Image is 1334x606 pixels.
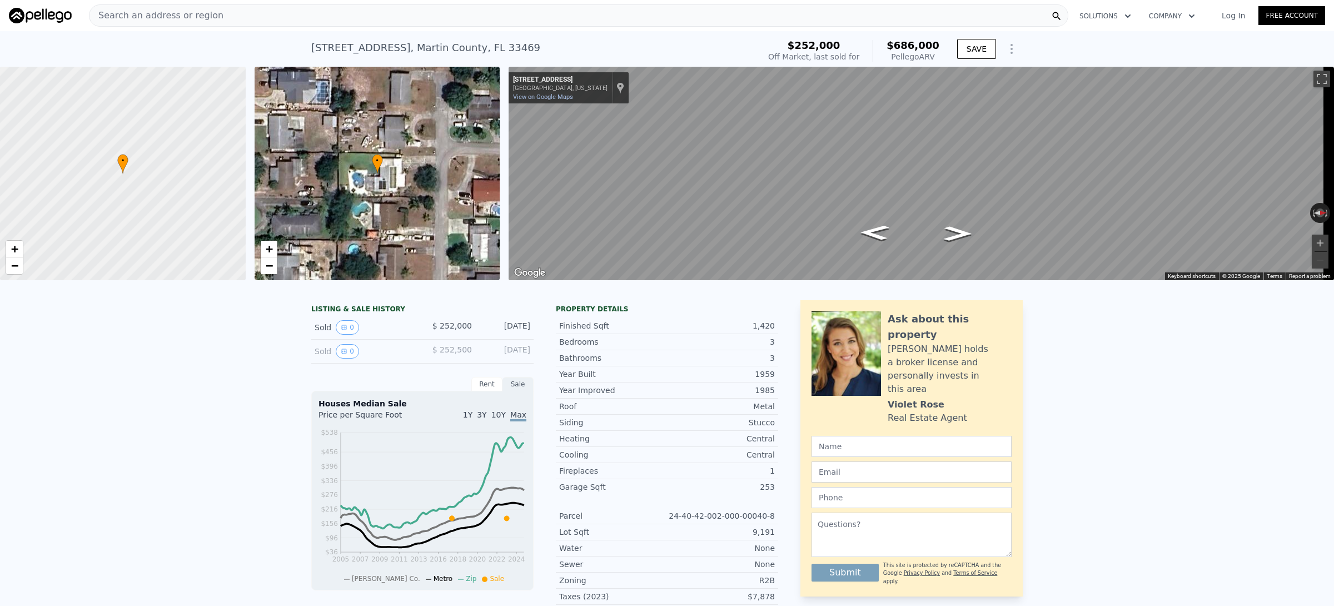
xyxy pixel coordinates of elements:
[371,555,389,563] tspan: 2009
[511,266,548,280] a: Open this area in Google Maps (opens a new window)
[883,562,1012,585] div: This site is protected by reCAPTCHA and the Google and apply.
[265,242,272,256] span: +
[430,555,447,563] tspan: 2016
[318,398,526,409] div: Houses Median Sale
[9,8,72,23] img: Pellego
[667,481,775,493] div: 253
[1312,252,1328,269] button: Zoom out
[667,543,775,554] div: None
[559,543,667,554] div: Water
[768,51,859,62] div: Off Market, last sold for
[502,377,534,391] div: Sale
[667,385,775,396] div: 1985
[667,510,775,521] div: 24-40-42-002-000-00040-8
[888,311,1012,342] div: Ask about this property
[336,320,359,335] button: View historical data
[667,449,775,460] div: Central
[1168,272,1216,280] button: Keyboard shortcuts
[321,491,338,499] tspan: $276
[321,520,338,528] tspan: $156
[559,559,667,570] div: Sewer
[513,76,608,85] div: [STREET_ADDRESS]
[450,555,467,563] tspan: 2018
[1258,6,1325,25] a: Free Account
[510,410,526,421] span: Max
[311,305,534,316] div: LISTING & SALE HISTORY
[559,481,667,493] div: Garage Sqft
[667,336,775,347] div: 3
[667,465,775,476] div: 1
[432,345,472,354] span: $ 252,500
[489,555,506,563] tspan: 2022
[1267,273,1282,279] a: Terms
[491,410,506,419] span: 10Y
[888,342,1012,396] div: [PERSON_NAME] holds a broker license and personally invests in this area
[117,154,128,173] div: •
[261,257,277,274] a: Zoom out
[953,570,997,576] a: Terms of Service
[559,417,667,428] div: Siding
[11,259,18,272] span: −
[265,259,272,272] span: −
[410,555,427,563] tspan: 2013
[511,266,548,280] img: Google
[1289,273,1331,279] a: Report a problem
[1071,6,1140,26] button: Solutions
[481,344,530,359] div: [DATE]
[788,39,840,51] span: $252,000
[117,156,128,166] span: •
[321,505,338,513] tspan: $216
[432,321,472,330] span: $ 252,000
[957,39,996,59] button: SAVE
[667,433,775,444] div: Central
[559,526,667,538] div: Lot Sqft
[463,410,472,419] span: 1Y
[888,398,944,411] div: Violet Rose
[321,429,338,436] tspan: $538
[812,487,1012,508] input: Phone
[556,305,778,314] div: Property details
[932,223,983,245] path: Go North, SE Homewood Ave
[509,67,1334,280] div: Map
[559,385,667,396] div: Year Improved
[667,526,775,538] div: 9,191
[667,352,775,364] div: 3
[1325,203,1331,223] button: Rotate clockwise
[372,154,383,173] div: •
[1208,10,1258,21] a: Log In
[352,575,420,583] span: [PERSON_NAME] Co.
[887,51,939,62] div: Pellego ARV
[508,555,525,563] tspan: 2024
[321,463,338,470] tspan: $396
[509,67,1334,280] div: Street View
[812,436,1012,457] input: Name
[513,85,608,92] div: [GEOGRAPHIC_DATA], [US_STATE]
[325,549,338,557] tspan: $36
[372,156,383,166] span: •
[848,222,902,244] path: Go South, SE Homewood Ave
[325,534,338,542] tspan: $96
[11,242,18,256] span: +
[667,320,775,331] div: 1,420
[667,401,775,412] div: Metal
[559,401,667,412] div: Roof
[332,555,350,563] tspan: 2005
[559,449,667,460] div: Cooling
[89,9,223,22] span: Search an address or region
[1310,208,1330,217] button: Reset the view
[559,591,667,602] div: Taxes (2023)
[1313,71,1330,87] button: Toggle fullscreen view
[559,510,667,521] div: Parcel
[311,40,540,56] div: [STREET_ADDRESS] , Martin County , FL 33469
[1140,6,1204,26] button: Company
[352,555,369,563] tspan: 2007
[391,555,408,563] tspan: 2011
[667,591,775,602] div: $7,878
[559,465,667,476] div: Fireplaces
[1310,203,1316,223] button: Rotate counterclockwise
[490,575,504,583] span: Sale
[667,559,775,570] div: None
[315,344,414,359] div: Sold
[616,82,624,94] a: Show location on map
[1222,273,1260,279] span: © 2025 Google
